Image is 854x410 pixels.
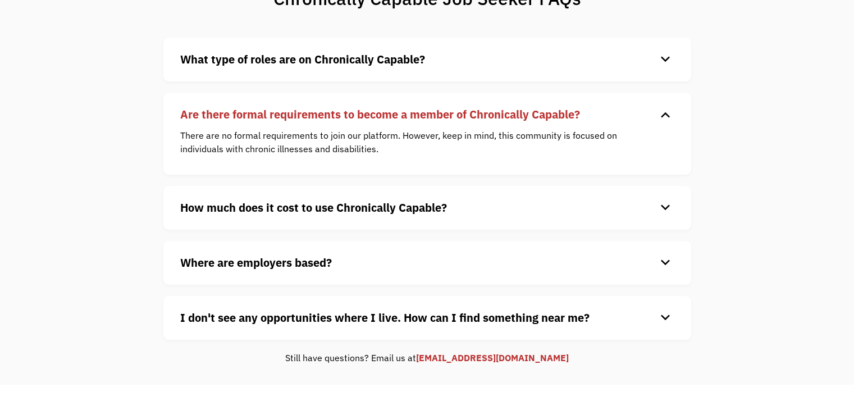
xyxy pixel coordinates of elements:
[656,199,674,216] div: keyboard_arrow_down
[180,107,580,122] strong: Are there formal requirements to become a member of Chronically Capable?
[656,254,674,271] div: keyboard_arrow_down
[180,52,425,67] strong: What type of roles are on Chronically Capable?
[180,310,590,325] strong: I don't see any opportunities where I live. How can I find something near me?
[656,106,674,123] div: keyboard_arrow_down
[416,352,569,363] a: [EMAIL_ADDRESS][DOMAIN_NAME]
[656,51,674,68] div: keyboard_arrow_down
[180,129,657,156] p: There are no formal requirements to join our platform. However, keep in mind, this community is f...
[163,351,691,365] div: Still have questions? Email us at
[180,200,447,215] strong: How much does it cost to use Chronically Capable?
[656,309,674,326] div: keyboard_arrow_down
[180,255,332,270] strong: Where are employers based?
